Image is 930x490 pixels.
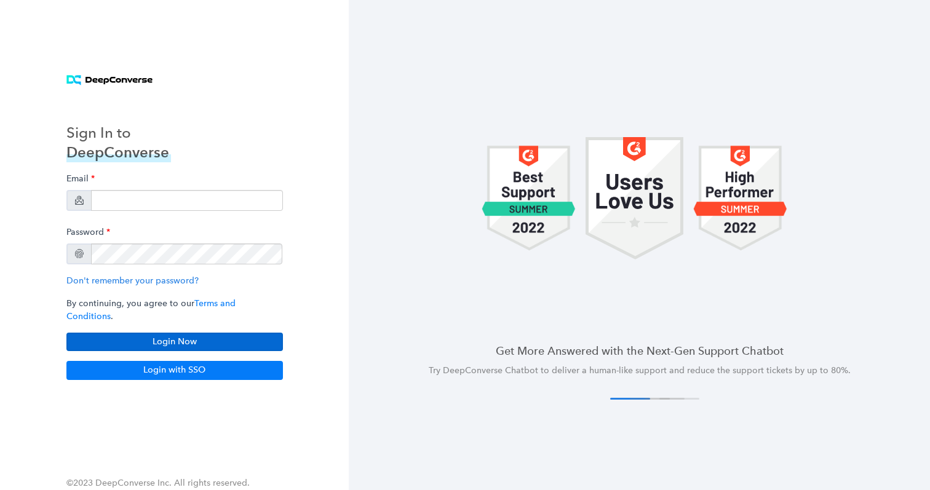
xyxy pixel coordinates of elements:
[66,123,171,143] h3: Sign In to
[645,398,685,400] button: 3
[378,343,900,358] h4: Get More Answered with the Next-Gen Support Chatbot
[66,361,283,379] button: Login with SSO
[482,137,576,259] img: carousel 1
[66,333,283,351] button: Login Now
[429,365,851,376] span: Try DeepConverse Chatbot to deliver a human-like support and reduce the support tickets by up to ...
[66,75,153,85] img: horizontal logo
[66,478,250,488] span: ©2023 DeepConverse Inc. All rights reserved.
[630,398,670,400] button: 2
[66,143,171,162] h3: DeepConverse
[66,221,110,243] label: Password
[66,297,283,323] p: By continuing, you agree to our .
[610,398,650,400] button: 1
[66,275,199,286] a: Don't remember your password?
[693,137,787,259] img: carousel 1
[586,137,683,259] img: carousel 1
[659,398,699,400] button: 4
[66,167,95,190] label: Email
